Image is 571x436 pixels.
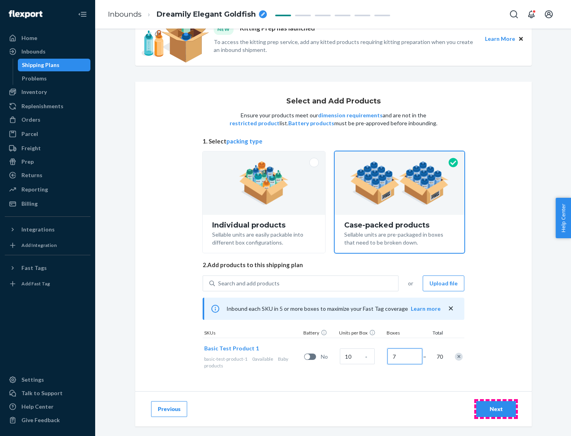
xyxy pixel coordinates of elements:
[5,373,90,386] a: Settings
[447,304,455,313] button: close
[102,3,273,26] ol: breadcrumbs
[239,161,289,205] img: individual-pack.facf35554cb0f1810c75b2bd6df2d64e.png
[229,111,438,127] p: Ensure your products meet our and are not in the list. must be pre-approved before inbounding.
[21,144,41,152] div: Freight
[21,242,57,249] div: Add Integration
[5,239,90,252] a: Add Integration
[5,400,90,413] a: Help Center
[214,24,234,34] div: NEW
[21,185,48,193] div: Reporting
[21,171,42,179] div: Returns
[318,111,383,119] button: dimension requirements
[288,119,334,127] button: Battery products
[21,226,55,233] div: Integrations
[108,10,142,19] a: Inbounds
[5,223,90,236] button: Integrations
[435,353,443,361] span: 70
[423,353,431,361] span: =
[21,264,47,272] div: Fast Tags
[5,155,90,168] a: Prep
[18,72,91,85] a: Problems
[204,356,301,369] div: Baby products
[340,348,375,364] input: Case Quantity
[157,10,256,20] span: Dreamily Elegant Goldfish
[476,401,516,417] button: Next
[506,6,522,22] button: Open Search Box
[214,38,478,54] p: To access the kitting prep service, add any kitted products requiring kitting preparation when yo...
[21,200,38,208] div: Billing
[21,34,37,42] div: Home
[21,376,44,384] div: Settings
[385,329,425,338] div: Boxes
[425,329,445,338] div: Total
[22,61,59,69] div: Shipping Plans
[204,345,259,352] span: Basic Test Product 1
[321,353,337,361] span: No
[21,389,63,397] div: Talk to Support
[18,59,91,71] a: Shipping Plans
[483,405,509,413] div: Next
[151,401,187,417] button: Previous
[218,279,280,287] div: Search and add products
[212,221,316,229] div: Individual products
[5,128,90,140] a: Parcel
[302,329,337,338] div: Battery
[485,34,515,43] button: Learn More
[517,34,525,43] button: Close
[21,116,40,124] div: Orders
[21,403,54,411] div: Help Center
[411,305,441,313] button: Learn more
[387,348,422,364] input: Number of boxes
[21,102,63,110] div: Replenishments
[204,356,247,362] span: basic-test-product-1
[5,113,90,126] a: Orders
[21,280,50,287] div: Add Fast Tag
[541,6,557,22] button: Open account menu
[5,169,90,182] a: Returns
[230,119,280,127] button: restricted product
[212,229,316,247] div: Sellable units are easily packable into different box configurations.
[203,298,464,320] div: Inbound each SKU in 5 or more boxes to maximize your Fast Tag coverage
[5,197,90,210] a: Billing
[21,158,34,166] div: Prep
[350,161,449,205] img: case-pack.59cecea509d18c883b923b81aeac6d0b.png
[5,262,90,274] button: Fast Tags
[252,356,273,362] span: 0 available
[523,6,539,22] button: Open notifications
[5,387,90,400] a: Talk to Support
[5,45,90,58] a: Inbounds
[344,221,455,229] div: Case-packed products
[5,183,90,196] a: Reporting
[5,86,90,98] a: Inventory
[286,98,381,105] h1: Select and Add Products
[344,229,455,247] div: Sellable units are pre-packaged in boxes that need to be broken down.
[5,32,90,44] a: Home
[204,344,259,352] button: Basic Test Product 1
[556,198,571,238] button: Help Center
[337,329,385,338] div: Units per Box
[423,275,464,291] button: Upload file
[9,10,42,18] img: Flexport logo
[203,329,302,338] div: SKUs
[5,100,90,113] a: Replenishments
[203,137,464,145] span: 1. Select
[21,48,46,55] div: Inbounds
[21,88,47,96] div: Inventory
[5,277,90,290] a: Add Fast Tag
[226,137,263,145] button: packing type
[22,75,47,82] div: Problems
[240,24,315,34] p: Kitting Prep has launched
[455,353,463,361] div: Remove Item
[203,261,464,269] span: 2. Add products to this shipping plan
[408,279,413,287] span: or
[21,130,38,138] div: Parcel
[75,6,90,22] button: Close Navigation
[5,414,90,426] button: Give Feedback
[21,416,60,424] div: Give Feedback
[5,142,90,155] a: Freight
